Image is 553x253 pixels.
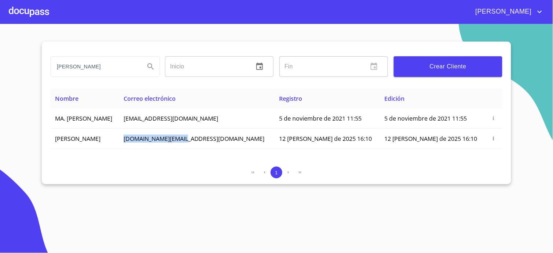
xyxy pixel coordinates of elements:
span: Correo electrónico [124,95,176,103]
span: Edición [385,95,405,103]
span: MA. [PERSON_NAME] [55,114,112,122]
span: 5 de noviembre de 2021 11:55 [279,114,362,122]
button: Search [142,58,160,75]
span: 1 [275,170,278,175]
span: Nombre [55,95,78,103]
span: 12 [PERSON_NAME] de 2025 16:10 [385,135,477,143]
span: Crear Cliente [400,61,497,72]
span: [PERSON_NAME] [55,135,100,143]
span: 12 [PERSON_NAME] de 2025 16:10 [279,135,372,143]
span: Registro [279,95,302,103]
span: [PERSON_NAME] [470,6,535,18]
button: 1 [271,167,282,178]
button: account of current user [470,6,544,18]
span: 5 de noviembre de 2021 11:55 [385,114,467,122]
button: Crear Cliente [394,56,502,77]
span: [EMAIL_ADDRESS][DOMAIN_NAME] [124,114,219,122]
span: [DOMAIN_NAME][EMAIL_ADDRESS][DOMAIN_NAME] [124,135,265,143]
input: search [51,57,139,76]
